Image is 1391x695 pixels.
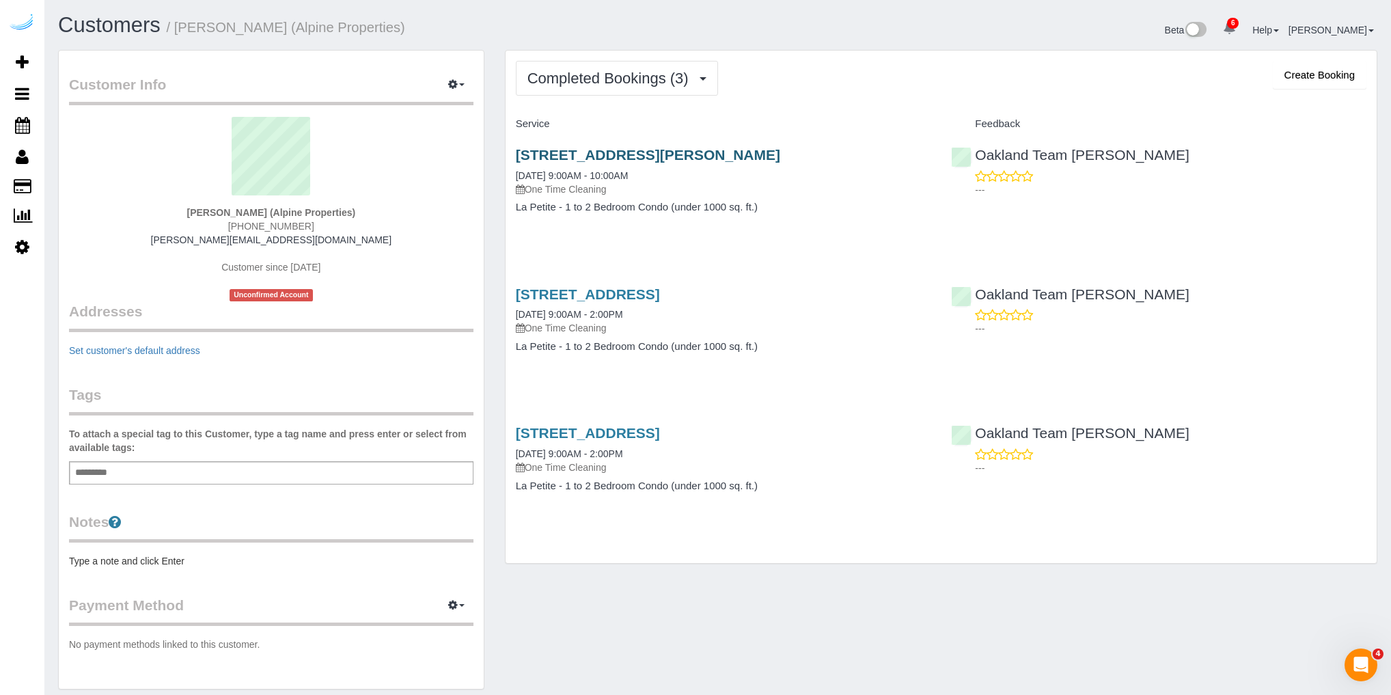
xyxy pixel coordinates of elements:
a: Oakland Team [PERSON_NAME] [951,425,1189,441]
a: 6 [1216,14,1243,44]
legend: Payment Method [69,595,473,626]
a: [DATE] 9:00AM - 2:00PM [516,309,623,320]
p: One Time Cleaning [516,182,931,196]
a: [PERSON_NAME][EMAIL_ADDRESS][DOMAIN_NAME] [151,234,391,245]
p: --- [975,322,1366,336]
span: Unconfirmed Account [230,289,313,301]
iframe: Intercom live chat [1345,649,1377,681]
img: New interface [1184,22,1207,40]
span: Customer since [DATE] [221,262,320,273]
legend: Notes [69,512,473,543]
a: Beta [1165,25,1207,36]
h4: Feedback [951,118,1366,130]
small: / [PERSON_NAME] (Alpine Properties) [167,20,405,35]
legend: Tags [69,385,473,415]
h4: La Petite - 1 to 2 Bedroom Condo (under 1000 sq. ft.) [516,202,931,213]
a: Oakland Team [PERSON_NAME] [951,147,1189,163]
h4: La Petite - 1 to 2 Bedroom Condo (under 1000 sq. ft.) [516,341,931,353]
p: One Time Cleaning [516,461,931,474]
p: One Time Cleaning [516,321,931,335]
label: To attach a special tag to this Customer, type a tag name and press enter or select from availabl... [69,427,473,454]
img: Automaid Logo [8,14,36,33]
a: Oakland Team [PERSON_NAME] [951,286,1189,302]
pre: Type a note and click Enter [69,554,473,568]
h4: La Petite - 1 to 2 Bedroom Condo (under 1000 sq. ft.) [516,480,931,492]
button: Create Booking [1273,61,1366,90]
a: [STREET_ADDRESS] [516,425,660,441]
a: [STREET_ADDRESS] [516,286,660,302]
a: [STREET_ADDRESS][PERSON_NAME] [516,147,780,163]
span: 4 [1373,649,1383,659]
a: Help [1252,25,1279,36]
a: [DATE] 9:00AM - 2:00PM [516,448,623,459]
span: Completed Bookings (3) [527,70,695,87]
legend: Customer Info [69,74,473,105]
p: No payment methods linked to this customer. [69,638,473,651]
a: Set customer's default address [69,345,200,356]
p: --- [975,461,1366,475]
a: Customers [58,13,161,37]
h4: Service [516,118,931,130]
span: [PHONE_NUMBER] [228,221,314,232]
strong: [PERSON_NAME] (Alpine Properties) [187,207,356,218]
button: Completed Bookings (3) [516,61,718,96]
p: --- [975,183,1366,197]
span: 6 [1227,18,1239,29]
a: [PERSON_NAME] [1289,25,1374,36]
a: [DATE] 9:00AM - 10:00AM [516,170,629,181]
